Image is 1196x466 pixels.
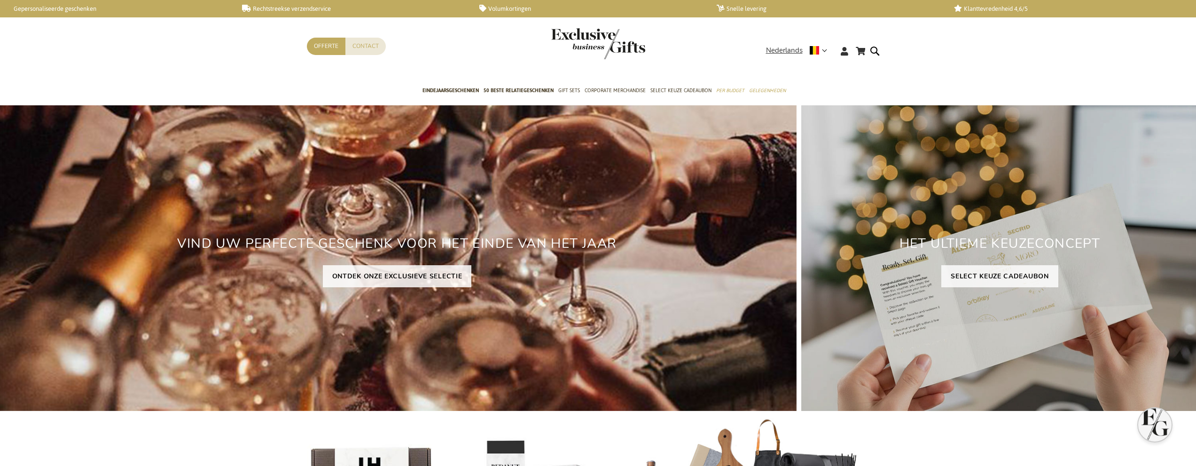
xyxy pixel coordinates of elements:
[717,5,939,13] a: Snelle levering
[551,28,645,59] img: Exclusive Business gifts logo
[650,79,711,103] a: Select Keuze Cadeaubon
[345,38,386,55] a: Contact
[558,79,580,103] a: Gift Sets
[941,265,1058,287] a: SELECT KEUZE CADEAUBON
[323,265,472,287] a: ONTDEK ONZE EXCLUSIEVE SELECTIE
[585,86,646,95] span: Corporate Merchandise
[307,38,345,55] a: Offerte
[479,5,702,13] a: Volumkortingen
[484,79,554,103] a: 50 beste relatiegeschenken
[551,28,598,59] a: store logo
[954,5,1176,13] a: Klanttevredenheid 4,6/5
[422,86,479,95] span: Eindejaarsgeschenken
[749,86,786,95] span: Gelegenheden
[558,86,580,95] span: Gift Sets
[716,86,744,95] span: Per Budget
[650,86,711,95] span: Select Keuze Cadeaubon
[749,79,786,103] a: Gelegenheden
[484,86,554,95] span: 50 beste relatiegeschenken
[716,79,744,103] a: Per Budget
[5,5,227,13] a: Gepersonaliseerde geschenken
[422,79,479,103] a: Eindejaarsgeschenken
[585,79,646,103] a: Corporate Merchandise
[766,45,803,56] span: Nederlands
[242,5,464,13] a: Rechtstreekse verzendservice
